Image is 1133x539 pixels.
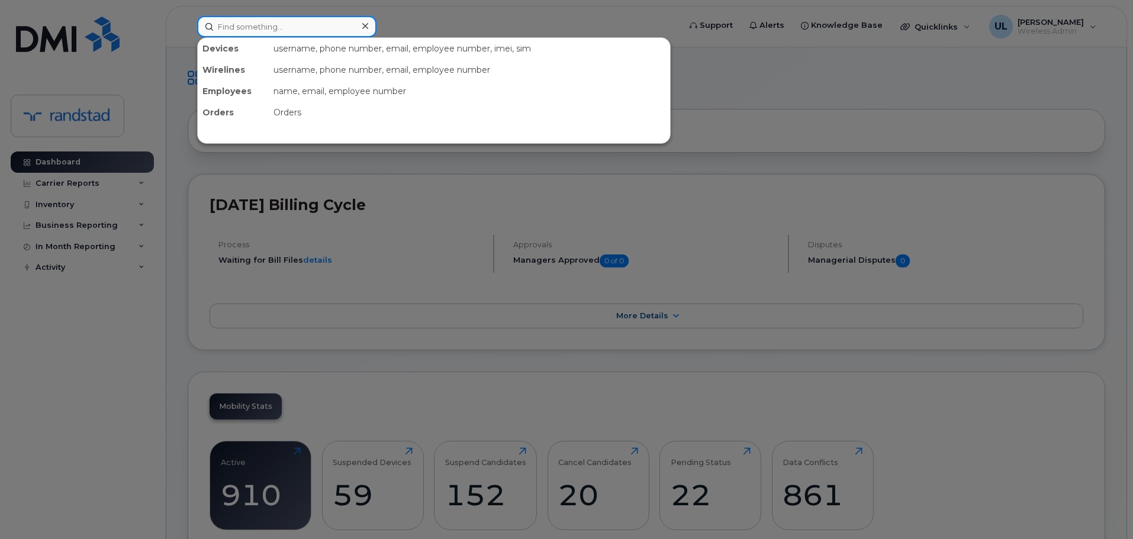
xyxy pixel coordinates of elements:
[269,80,670,102] div: name, email, employee number
[198,59,269,80] div: Wirelines
[198,38,269,59] div: Devices
[198,102,269,123] div: Orders
[198,80,269,102] div: Employees
[269,38,670,59] div: username, phone number, email, employee number, imei, sim
[269,102,670,123] div: Orders
[269,59,670,80] div: username, phone number, email, employee number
